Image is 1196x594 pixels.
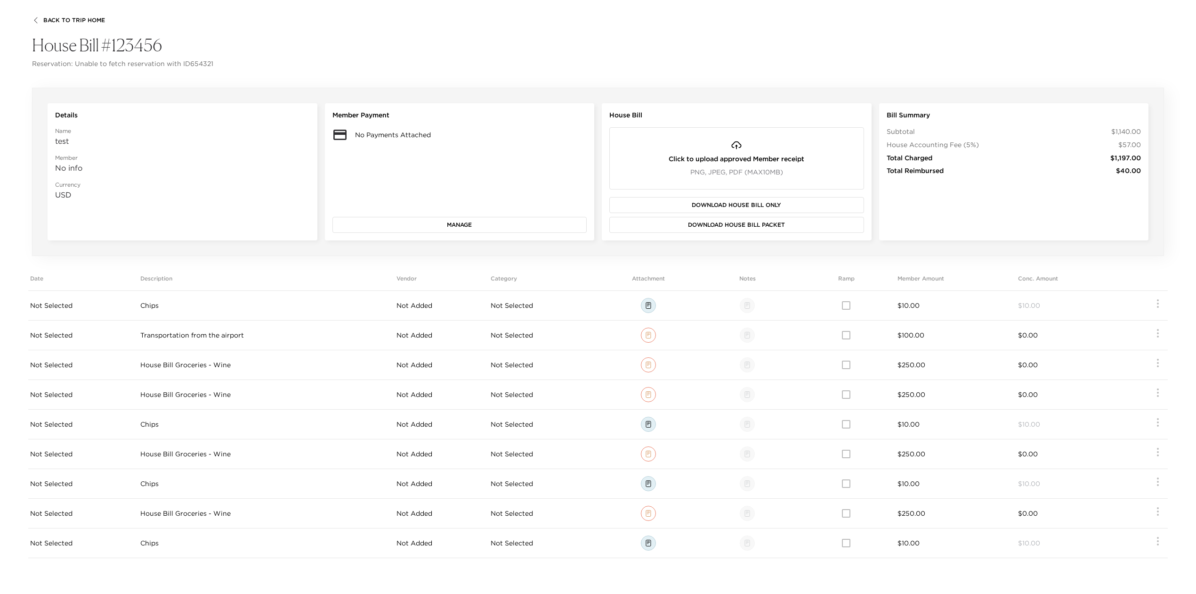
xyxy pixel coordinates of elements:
span: $10.00 [897,479,920,488]
p: USD [55,189,310,200]
span: $0.00 [1018,509,1038,518]
span: $10.00 [1018,539,1040,547]
span: Unable to fetch reservation with ID 654321 [75,59,213,69]
span: Not Added [396,390,432,399]
button: Back To Trip Home [32,16,105,24]
span: $250.00 [897,390,925,399]
span: Not Selected [30,539,73,547]
button: Download House Bill Packet [609,217,864,233]
span: Not Added [396,361,432,369]
span: $57.00 [1118,140,1141,150]
span: $0.00 [1018,450,1038,458]
span: Chips [140,301,159,310]
span: Not Selected [30,479,73,488]
span: Not Added [396,331,432,339]
span: Not Selected [491,420,533,429]
span: $0.00 [1018,361,1038,369]
span: Not Added [396,509,432,518]
span: Not Added [396,479,432,488]
span: House Bill Groceries - Wine [140,390,231,399]
button: Manage [332,217,587,233]
span: $10.00 [1018,420,1040,429]
span: $100.00 [897,331,924,339]
span: $250.00 [897,509,925,518]
span: Not Selected [30,509,73,518]
span: Not Selected [491,539,533,547]
th: Notes [698,275,797,290]
span: Not Selected [491,479,533,488]
h4: House Bill #123456 [32,35,1164,56]
button: Download House Bill Only [609,197,864,213]
span: Not Selected [30,420,73,429]
span: Not Selected [491,361,533,369]
span: $10.00 [897,420,920,429]
span: Details [55,111,78,120]
p: test [55,135,310,147]
th: Attachment [599,275,698,290]
span: Not Selected [30,450,73,458]
span: $0.00 [1018,390,1038,399]
span: Not Selected [491,390,533,399]
span: Not Selected [30,361,73,369]
span: $10.00 [897,301,920,310]
span: House Bill Groceries - Wine [140,361,231,369]
span: Not Selected [30,390,73,399]
span: Not Selected [491,450,533,458]
span: PNG, JPEG, PDF (Max 10 MB) [690,168,783,177]
span: Subtotal [887,127,915,137]
th: Vendor [395,275,489,290]
span: Not Selected [30,301,73,310]
th: Conc. Amount [1016,275,1121,290]
span: Total Charged [887,154,932,163]
th: Category [489,275,599,290]
span: No Payments Attached [355,131,431,140]
span: Member [55,154,310,162]
span: Not Added [396,420,432,429]
span: Back To Trip Home [43,17,105,24]
span: Not Selected [30,331,73,339]
span: Chips [140,479,159,488]
span: $1,140.00 [1111,127,1141,137]
p: No info [55,162,310,173]
span: $250.00 [897,361,925,369]
span: $0.00 [1018,331,1038,339]
span: Not Selected [491,509,533,518]
span: Click to upload approved Member receipt [669,155,804,164]
span: House Bill Groceries - Wine [140,450,231,458]
span: $10.00 [897,539,920,547]
span: Not Selected [491,331,533,339]
span: House Accounting Fee (5%) [887,140,979,150]
span: House Bill [609,111,642,120]
span: $40.00 [1116,166,1141,176]
span: Not Selected [491,301,533,310]
span: $250.00 [897,450,925,458]
th: Ramp [797,275,896,290]
span: House Bill Groceries - Wine [140,509,231,518]
button: Click to upload approved Member receiptPNG, JPEG, PDF (Max10MB) [609,127,864,189]
th: Description [138,275,395,290]
span: $1,197.00 [1110,154,1141,163]
span: Not Added [396,450,432,458]
span: $10.00 [1018,479,1040,488]
span: $10.00 [1018,301,1040,310]
span: Member Payment [332,111,389,120]
span: Currency [55,181,310,189]
span: Name [55,127,310,135]
span: Not Added [396,301,432,310]
th: Member Amount [896,275,1016,290]
span: Total Reimbursed [887,166,944,176]
th: Date [28,275,138,290]
span: Chips [140,539,159,547]
span: Transportation from the airport [140,331,244,339]
span: Bill Summary [887,111,930,120]
span: Chips [140,420,159,429]
span: Reservation: [32,59,73,69]
span: Not Added [396,539,432,547]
